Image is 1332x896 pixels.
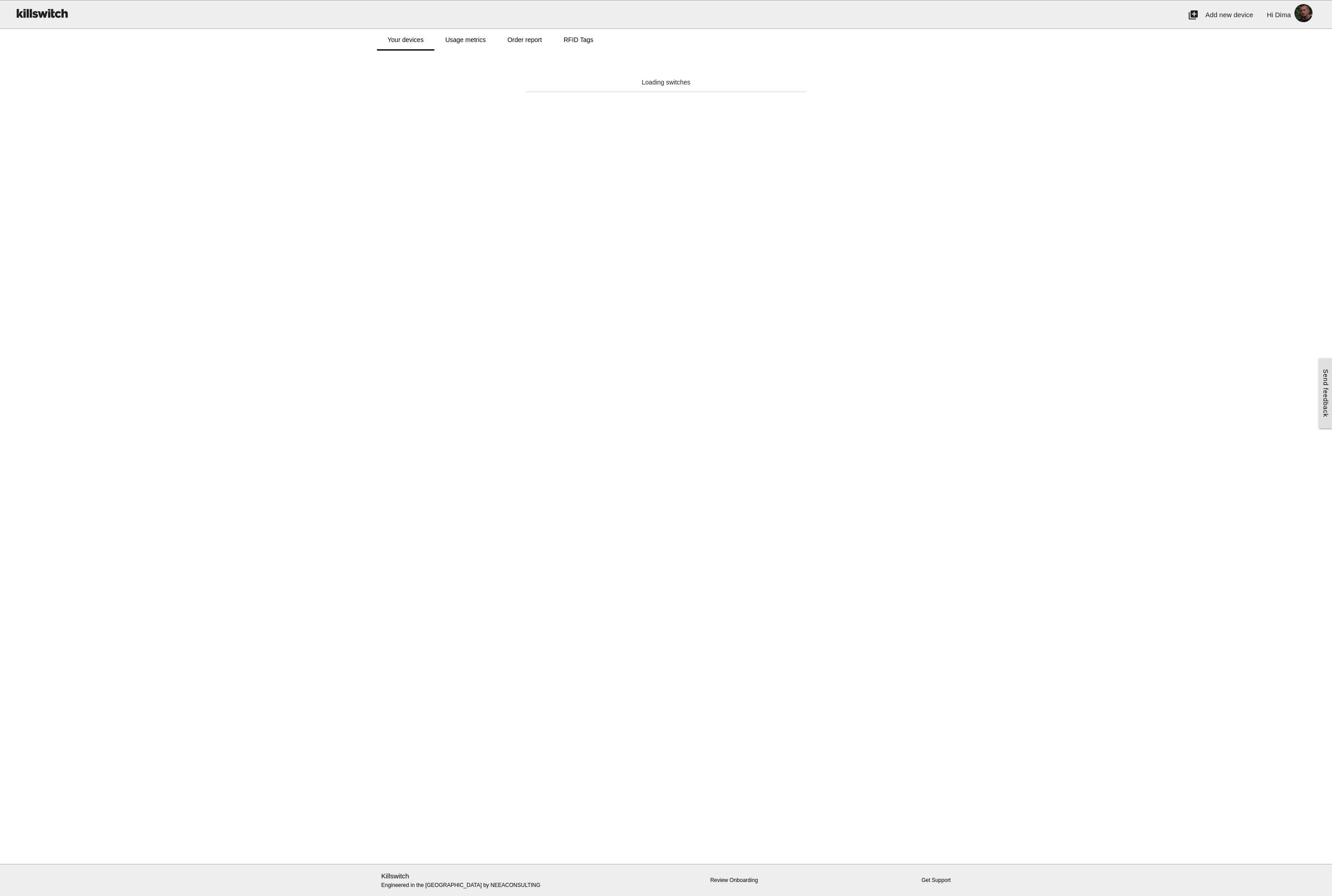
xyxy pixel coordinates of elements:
i: add_to_photos [1188,0,1199,29]
a: Killswitch [381,872,409,880]
a: Review Onboarding [710,877,758,883]
span: Dima [1275,11,1291,19]
p: Engineered in the [GEOGRAPHIC_DATA] by NEEACONSULTING [381,871,565,890]
a: Your devices [377,29,435,51]
a: Get Support [922,877,951,883]
img: ACg8ocJlro-m8l2PRHv0Wn7nMlkzknwuxRg7uOoPLD6wZc5zM9M2_daedw=s96-c [1291,0,1316,26]
div: Loading switches [526,78,806,87]
span: Hi [1267,11,1273,19]
a: Order report [497,29,553,51]
a: RFID Tags [553,29,604,51]
span: Add new device [1205,11,1253,19]
img: ks-logo-black-160-b.png [14,0,70,26]
a: Usage metrics [434,29,496,51]
a: Send feedback [1319,358,1332,428]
